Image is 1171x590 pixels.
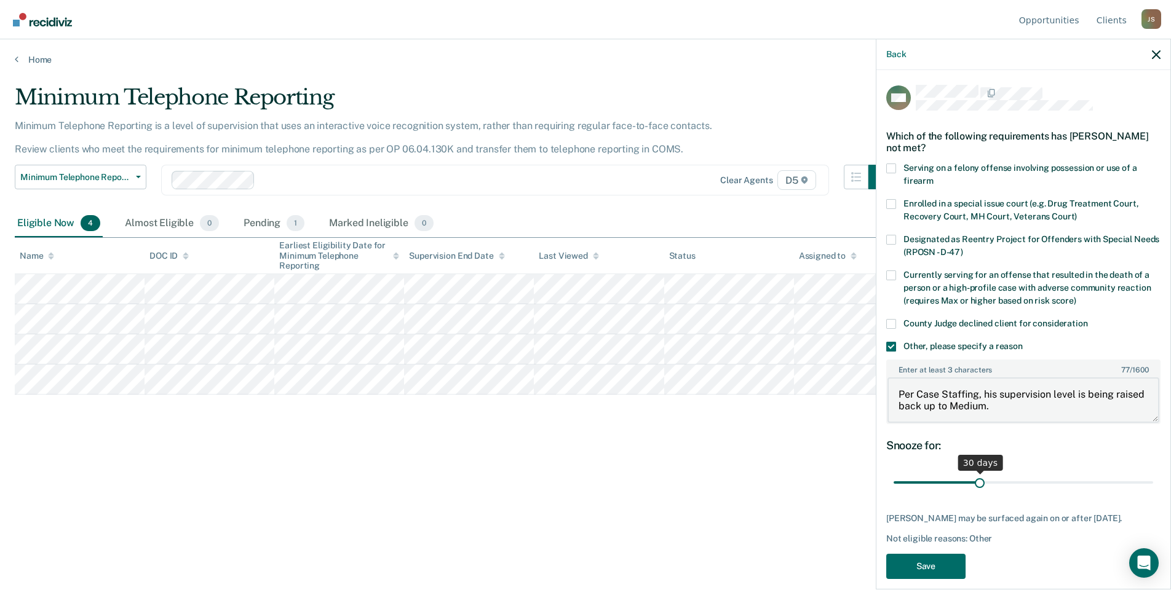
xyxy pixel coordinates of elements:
textarea: Per Case Staffing, his supervision level is being raised back up to Medium. [887,377,1159,423]
span: 1 [287,215,304,231]
div: [PERSON_NAME] may be surfaced again on or after [DATE]. [886,513,1161,524]
div: Supervision End Date [409,251,504,261]
div: Eligible Now [15,210,103,237]
span: Designated as Reentry Project for Offenders with Special Needs (RPOSN - D-47) [903,234,1159,257]
a: Home [15,54,1156,65]
button: Back [886,49,906,60]
span: D5 [777,170,816,190]
span: Serving on a felony offense involving possession or use of a firearm [903,163,1137,186]
span: Minimum Telephone Reporting [20,172,131,183]
div: Assigned to [799,251,857,261]
div: Status [669,251,696,261]
span: 0 [200,215,219,231]
span: 77 [1121,366,1130,374]
span: 4 [81,215,100,231]
label: Enter at least 3 characters [887,361,1159,374]
img: Recidiviz [13,13,72,26]
div: Which of the following requirements has [PERSON_NAME] not met? [886,120,1161,163]
div: Minimum Telephone Reporting [15,85,893,120]
div: Pending [241,210,307,237]
div: 30 days [958,455,1003,471]
div: Snooze for: [886,439,1161,452]
div: Marked Ineligible [327,210,436,237]
div: Almost Eligible [122,210,221,237]
span: County Judge declined client for consideration [903,318,1088,328]
button: Save [886,554,966,579]
div: Open Intercom Messenger [1129,548,1159,578]
span: / 1600 [1121,366,1148,374]
div: Clear agents [720,175,772,186]
p: Minimum Telephone Reporting is a level of supervision that uses an interactive voice recognition ... [15,120,712,155]
div: DOC ID [149,251,189,261]
span: Currently serving for an offense that resulted in the death of a person or a high-profile case wi... [903,270,1151,305]
button: Profile dropdown button [1141,9,1161,29]
div: J S [1141,9,1161,29]
span: 0 [415,215,434,231]
span: Enrolled in a special issue court (e.g. Drug Treatment Court, Recovery Court, MH Court, Veterans ... [903,199,1138,221]
div: Name [20,251,54,261]
span: Other, please specify a reason [903,341,1023,351]
div: Last Viewed [539,251,598,261]
div: Not eligible reasons: Other [886,533,1161,544]
div: Earliest Eligibility Date for Minimum Telephone Reporting [279,240,399,271]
